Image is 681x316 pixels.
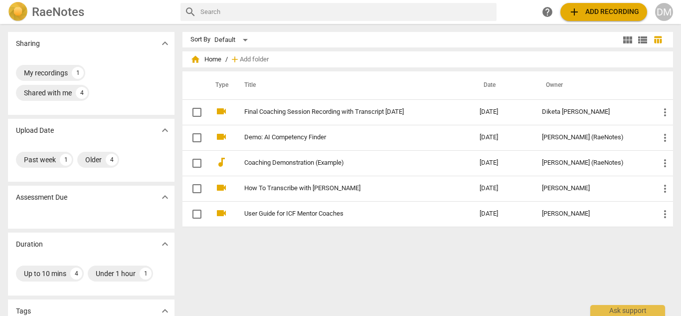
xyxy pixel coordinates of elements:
div: [PERSON_NAME] (RaeNotes) [542,134,643,141]
p: Sharing [16,38,40,49]
span: add [230,54,240,64]
button: Show more [158,36,172,51]
td: [DATE] [472,99,534,125]
div: [PERSON_NAME] [542,210,643,218]
a: Demo: AI Competency Finder [244,134,444,141]
h2: RaeNotes [32,5,84,19]
div: [PERSON_NAME] [542,185,643,192]
span: view_list [637,34,649,46]
button: List view [635,32,650,47]
td: [DATE] [472,125,534,150]
td: [DATE] [472,201,534,227]
p: Upload Date [16,125,54,136]
div: 4 [70,268,82,280]
div: 1 [72,67,84,79]
a: User Guide for ICF Mentor Coaches [244,210,444,218]
span: Add folder [240,56,269,63]
span: more_vert [659,208,671,220]
span: table_chart [653,35,663,44]
span: search [184,6,196,18]
div: 1 [60,154,72,166]
th: Title [232,71,472,99]
div: [PERSON_NAME] (RaeNotes) [542,159,643,167]
span: expand_more [159,37,171,49]
div: Shared with me [24,88,72,98]
span: more_vert [659,157,671,169]
button: Tile view [620,32,635,47]
span: audiotrack [215,156,227,168]
div: Ask support [590,305,665,316]
div: Past week [24,155,56,165]
div: My recordings [24,68,68,78]
span: videocam [215,182,227,194]
div: 4 [106,154,118,166]
th: Type [207,71,232,99]
button: Show more [158,123,172,138]
span: videocam [215,105,227,117]
p: Assessment Due [16,192,67,203]
span: expand_more [159,191,171,203]
div: Up to 10 mins [24,269,66,279]
span: more_vert [659,106,671,118]
button: Show more [158,190,172,205]
div: 4 [76,87,88,99]
a: Help [538,3,556,21]
div: Sort By [190,36,210,43]
button: Table view [650,32,665,47]
span: / [225,56,228,63]
a: LogoRaeNotes [8,2,172,22]
td: [DATE] [472,176,534,201]
span: expand_more [159,238,171,250]
button: DM [655,3,673,21]
p: Duration [16,239,43,250]
span: videocam [215,207,227,219]
a: How To Transcribe with [PERSON_NAME] [244,185,444,192]
span: expand_more [159,124,171,136]
th: Date [472,71,534,99]
td: [DATE] [472,150,534,176]
div: Default [214,32,251,48]
span: home [190,54,200,64]
div: 1 [140,268,152,280]
span: help [541,6,553,18]
img: Logo [8,2,28,22]
div: Older [85,155,102,165]
span: more_vert [659,132,671,144]
a: Final Coaching Session Recording with Transcript [DATE] [244,108,444,116]
span: more_vert [659,183,671,195]
input: Search [200,4,493,20]
span: add [568,6,580,18]
span: videocam [215,131,227,143]
div: Diketa [PERSON_NAME] [542,108,643,116]
span: Add recording [568,6,639,18]
div: Under 1 hour [96,269,136,279]
button: Upload [560,3,647,21]
button: Show more [158,237,172,252]
th: Owner [534,71,651,99]
a: Coaching Demonstration (Example) [244,159,444,167]
span: Home [190,54,221,64]
span: view_module [622,34,634,46]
